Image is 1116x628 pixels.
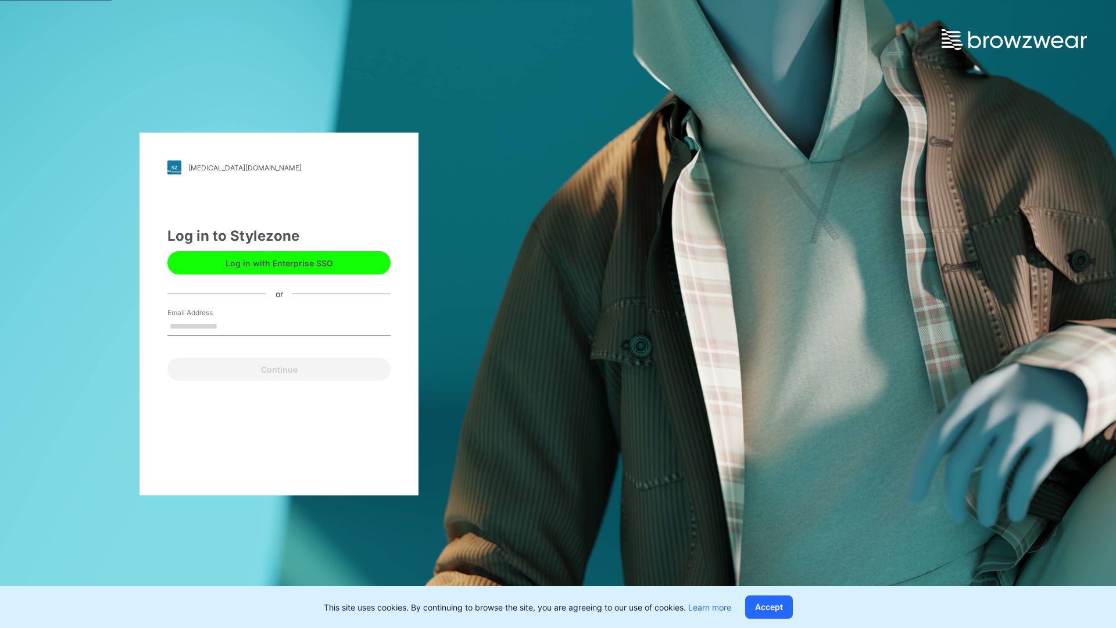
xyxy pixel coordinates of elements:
[688,602,731,612] a: Learn more
[167,160,391,174] a: [MEDICAL_DATA][DOMAIN_NAME]
[167,226,391,247] div: Log in to Stylezone
[167,160,181,174] img: stylezone-logo.562084cfcfab977791bfbf7441f1a819.svg
[324,601,731,613] p: This site uses cookies. By continuing to browse the site, you are agreeing to our use of cookies.
[167,251,391,274] button: Log in with Enterprise SSO
[188,163,302,172] div: [MEDICAL_DATA][DOMAIN_NAME]
[167,308,249,318] label: Email Address
[745,595,793,619] button: Accept
[266,287,292,299] div: or
[942,29,1087,50] img: browzwear-logo.e42bd6dac1945053ebaf764b6aa21510.svg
